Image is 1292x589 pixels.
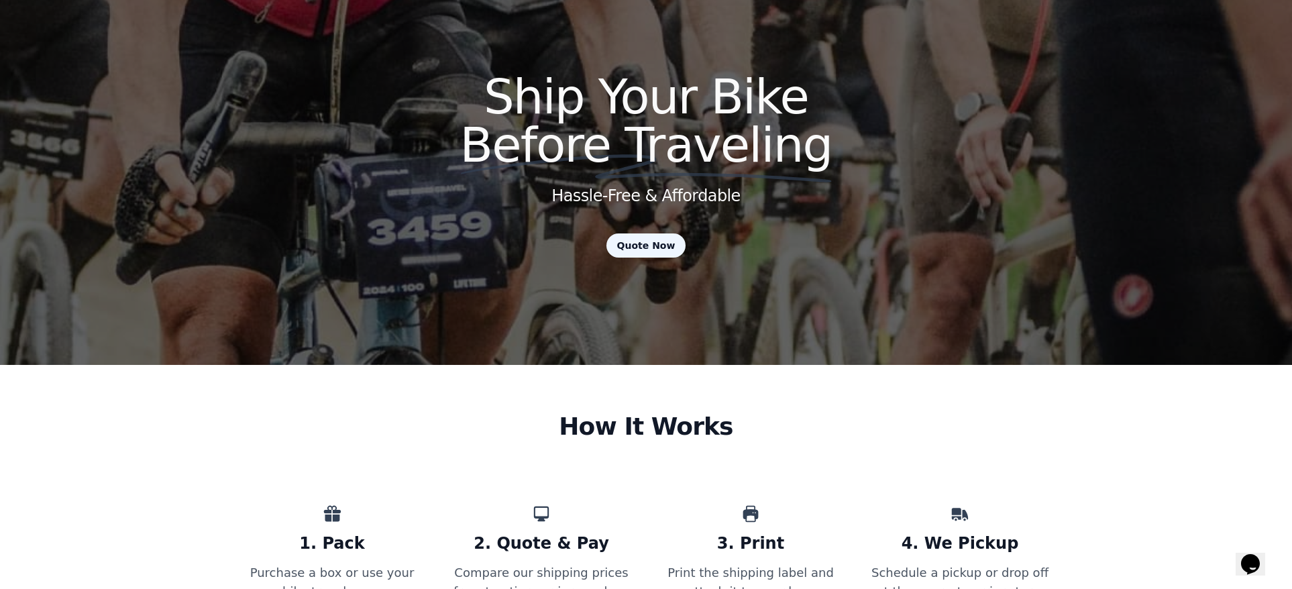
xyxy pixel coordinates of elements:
h2: How It Works [421,413,871,440]
iframe: chat widget [1236,535,1279,576]
h3: 4. We Pickup [866,523,1054,553]
h2: Hassle-Free & Affordable [551,185,741,207]
h3: 2. Quote & Pay [447,523,635,553]
h3: 1. Pack [238,523,426,553]
h3: 3. Print [657,523,845,553]
a: Quote Now [606,233,686,258]
span: Before Traveling [460,117,832,173]
h1: Ship Your Bike [345,72,947,169]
